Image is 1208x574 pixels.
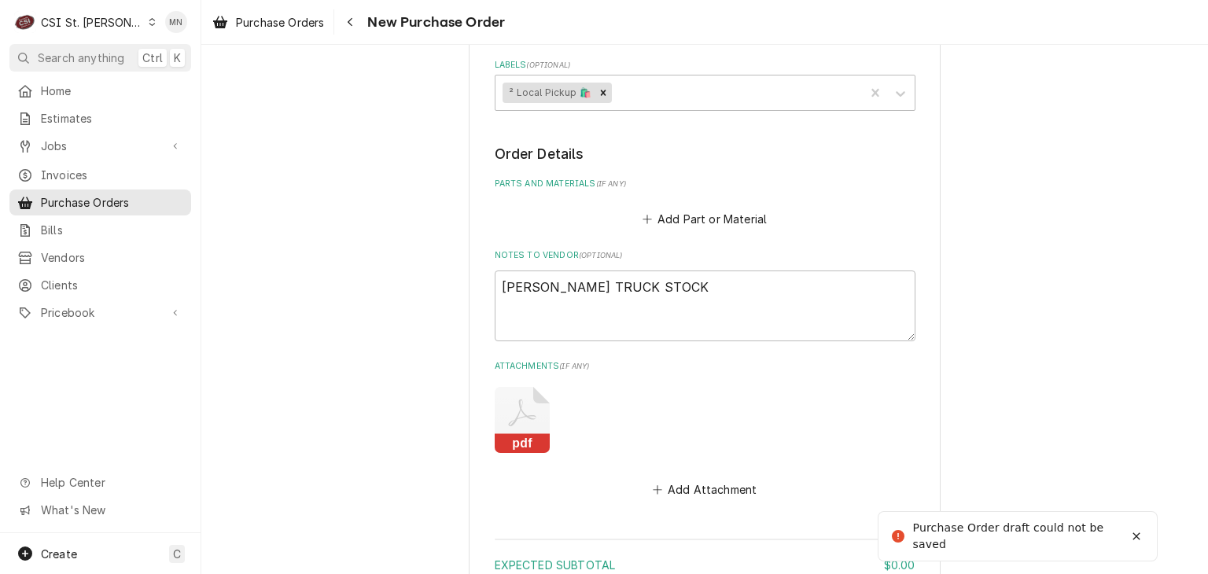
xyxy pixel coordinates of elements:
span: Pricebook [41,304,160,321]
button: Search anythingCtrlK [9,44,191,72]
div: Melissa Nehls's Avatar [165,11,187,33]
div: $0.00 [884,557,915,573]
span: What's New [41,502,182,518]
span: ( if any ) [596,179,626,188]
a: Bills [9,217,191,243]
div: Labels [495,59,915,110]
button: Add Part or Material [639,208,769,230]
button: Add Attachment [650,478,760,500]
a: Home [9,78,191,104]
div: C [14,11,36,33]
span: Home [41,83,183,99]
label: Attachments [495,360,915,373]
span: ( optional ) [579,251,623,259]
legend: Order Details [495,144,915,164]
label: Labels [495,59,915,72]
span: K [174,50,181,66]
a: Invoices [9,162,191,188]
a: Go to What's New [9,497,191,523]
a: Go to Jobs [9,133,191,159]
div: MN [165,11,187,33]
textarea: [PERSON_NAME] TRUCK STOCK [495,270,915,341]
a: Vendors [9,245,191,270]
div: ² Local Pickup 🛍️ [503,83,595,103]
a: Purchase Orders [9,189,191,215]
a: Purchase Orders [206,9,330,35]
div: CSI St. [PERSON_NAME] [41,14,143,31]
span: Estimates [41,110,183,127]
label: Notes to Vendor [495,249,915,262]
div: Expected Subtotal [495,557,915,573]
a: Estimates [9,105,191,131]
span: Ctrl [142,50,163,66]
a: Clients [9,272,191,298]
a: Go to Help Center [9,469,191,495]
button: Navigate back [337,9,363,35]
span: Purchase Orders [236,14,324,31]
span: Clients [41,277,183,293]
span: Search anything [38,50,124,66]
div: Purchase Order draft could not be saved [913,520,1124,553]
span: Vendors [41,249,183,266]
span: ( if any ) [559,362,589,370]
span: New Purchase Order [363,12,505,33]
span: Invoices [41,167,183,183]
label: Parts and Materials [495,178,915,190]
a: Go to Pricebook [9,300,191,326]
span: Bills [41,222,183,238]
div: Parts and Materials [495,178,915,230]
span: C [173,546,181,562]
button: pdf [495,387,550,453]
div: Remove ² Local Pickup 🛍️ [595,83,612,103]
div: Notes to Vendor [495,249,915,341]
span: Expected Subtotal [495,558,616,572]
span: Create [41,547,77,561]
span: Help Center [41,474,182,491]
div: Attachments [495,360,915,500]
div: CSI St. Louis's Avatar [14,11,36,33]
span: Jobs [41,138,160,154]
span: Purchase Orders [41,194,183,211]
span: ( optional ) [526,61,570,69]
